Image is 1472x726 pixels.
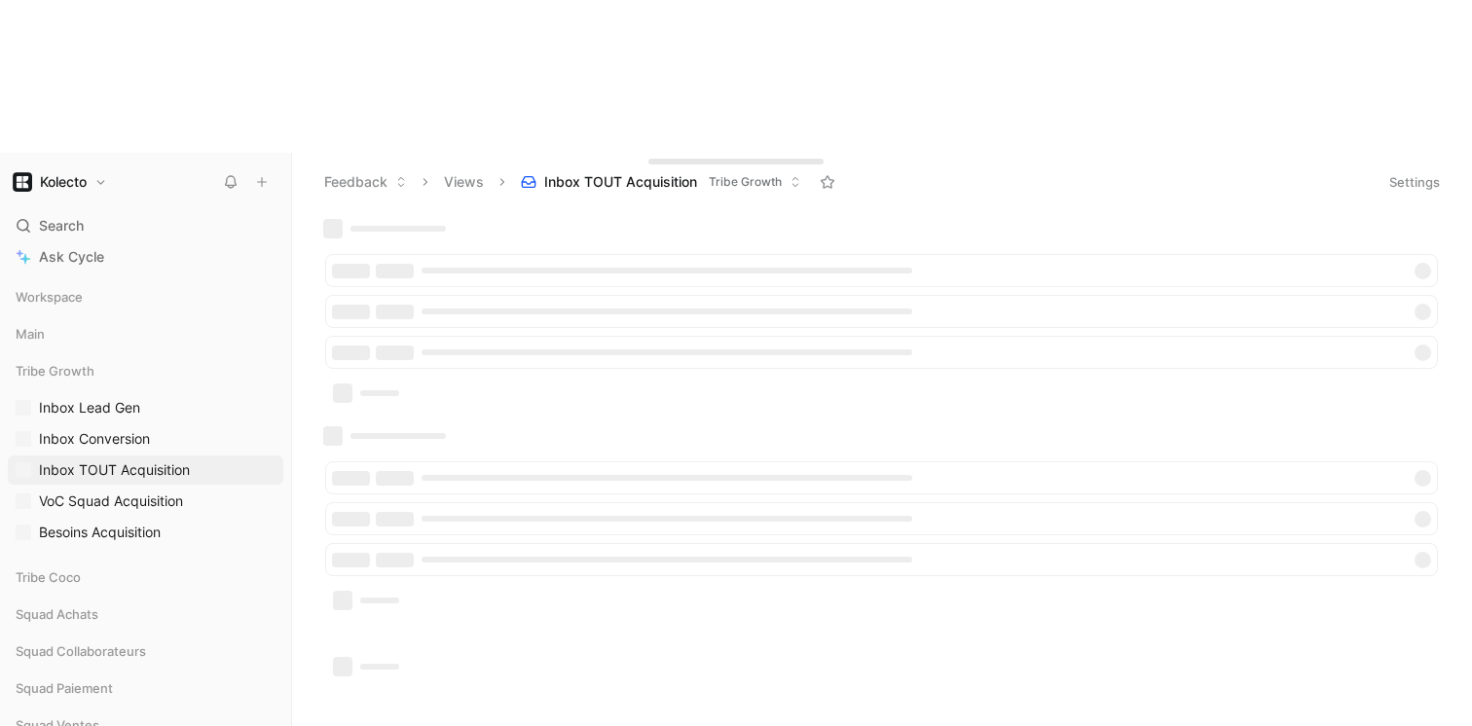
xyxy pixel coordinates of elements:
div: Tribe GrowthInbox Lead GenInbox ConversionInbox TOUT AcquisitionVoC Squad AcquisitionBesoins Acqu... [8,356,283,547]
span: Squad Paiement [16,678,113,698]
div: Main [8,319,283,354]
span: Tribe Growth [709,172,782,192]
div: Squad Collaborateurs [8,636,283,666]
a: Inbox Conversion [8,424,283,454]
h1: Kolecto [40,173,87,191]
a: Besoins Acquisition [8,518,283,547]
div: Search [8,211,283,240]
span: Ask Cycle [39,245,104,269]
div: Squad Achats [8,599,283,635]
div: Tribe Growth [8,356,283,385]
button: Settings [1380,168,1449,196]
span: Besoins Acquisition [39,523,161,542]
span: Search [39,214,84,237]
a: Ask Cycle [8,242,283,272]
div: Squad Collaborateurs [8,636,283,672]
span: Inbox Conversion [39,429,150,449]
span: Squad Achats [16,604,98,624]
span: Tribe Growth [16,361,94,381]
a: VoC Squad Acquisition [8,487,283,516]
span: Inbox TOUT Acquisition [544,172,697,192]
span: Inbox Lead Gen [39,398,140,417]
a: Inbox Lead Gen [8,393,283,422]
button: Inbox TOUT AcquisitionTribe Growth [512,167,810,197]
span: Inbox TOUT Acquisition [39,460,190,480]
div: Squad Paiement [8,673,283,708]
button: KolectoKolecto [8,168,112,196]
button: Views [435,167,493,197]
div: Tribe Coco [8,563,283,598]
div: Workspace [8,282,283,311]
span: Squad Collaborateurs [16,641,146,661]
div: Squad Achats [8,599,283,629]
div: Squad Paiement [8,673,283,703]
span: VoC Squad Acquisition [39,491,183,511]
span: Tribe Coco [16,567,81,587]
span: Main [16,324,45,344]
div: Main [8,319,283,348]
a: Inbox TOUT Acquisition [8,455,283,485]
span: Workspace [16,287,83,307]
button: Feedback [315,167,416,197]
img: Kolecto [13,172,32,192]
div: Tribe Coco [8,563,283,592]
